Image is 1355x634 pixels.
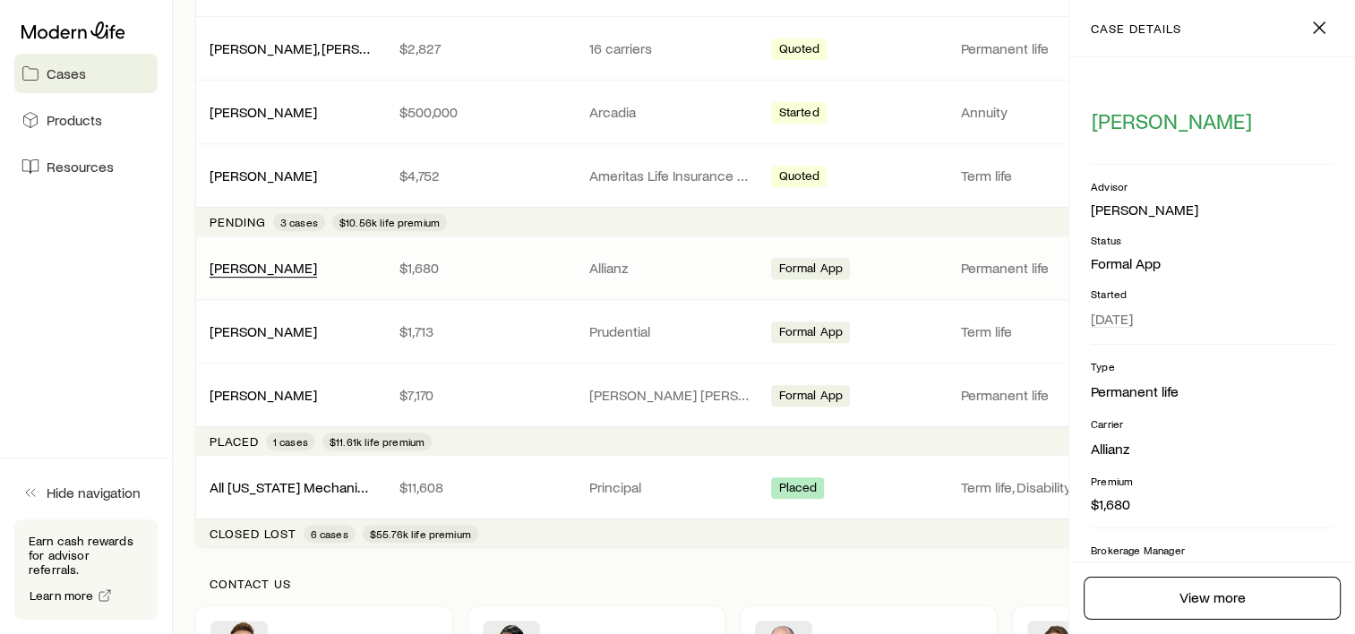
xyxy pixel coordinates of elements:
[1091,359,1334,373] p: Type
[1091,381,1334,402] li: Permanent life
[399,167,561,184] p: $4,752
[589,167,750,184] p: Ameritas Life Insurance Corp. (Ameritas)
[210,322,317,341] div: [PERSON_NAME]
[589,103,750,121] p: Arcadia
[339,215,440,229] span: $10.56k life premium
[399,259,561,277] p: $1,680
[210,103,317,122] div: [PERSON_NAME]
[961,322,1136,340] p: Term life
[1091,201,1198,219] div: [PERSON_NAME]
[14,100,158,140] a: Products
[1091,416,1334,431] p: Carrier
[1091,254,1334,272] p: Formal App
[210,259,317,278] div: [PERSON_NAME]
[311,527,348,541] span: 6 cases
[210,215,266,229] p: Pending
[370,527,471,541] span: $55.76k life premium
[778,480,817,499] span: Placed
[961,167,1136,184] p: Term life
[210,39,429,56] a: [PERSON_NAME], [PERSON_NAME]
[47,111,102,129] span: Products
[1091,179,1334,193] p: Advisor
[589,478,750,496] p: Principal
[330,434,425,449] span: $11.61k life premium
[210,322,317,339] a: [PERSON_NAME]
[14,147,158,186] a: Resources
[778,388,843,407] span: Formal App
[14,54,158,93] a: Cases
[47,484,141,501] span: Hide navigation
[1091,543,1334,557] p: Brokerage Manager
[778,105,819,124] span: Started
[1091,107,1253,135] button: [PERSON_NAME]
[778,324,843,343] span: Formal App
[47,158,114,176] span: Resources
[589,386,750,404] p: [PERSON_NAME] [PERSON_NAME]
[1084,577,1341,620] a: View more
[210,386,317,403] a: [PERSON_NAME]
[399,39,561,57] p: $2,827
[589,322,750,340] p: Prudential
[961,259,1136,277] p: Permanent life
[1091,287,1334,301] p: Started
[399,478,561,496] p: $11,608
[399,322,561,340] p: $1,713
[210,167,317,184] a: [PERSON_NAME]
[210,167,317,185] div: [PERSON_NAME]
[778,261,843,279] span: Formal App
[210,259,317,276] a: [PERSON_NAME]
[280,215,318,229] span: 3 cases
[210,478,371,497] div: All [US_STATE] Mechanical, LLC
[961,103,1136,121] p: Annuity
[961,386,1136,404] p: Permanent life
[30,589,94,602] span: Learn more
[399,386,561,404] p: $7,170
[1091,21,1181,36] p: case details
[210,527,296,541] p: Closed lost
[778,41,819,60] span: Quoted
[589,259,750,277] p: Allianz
[29,534,143,577] p: Earn cash rewards for advisor referrals.
[961,478,1136,496] p: Term life, Disability
[1092,108,1252,133] span: [PERSON_NAME]
[210,577,1319,591] p: Contact us
[1091,438,1334,459] li: Allianz
[589,39,750,57] p: 16 carriers
[47,64,86,82] span: Cases
[273,434,308,449] span: 1 cases
[210,478,403,495] a: All [US_STATE] Mechanical, LLC
[210,103,317,120] a: [PERSON_NAME]
[1091,310,1133,328] span: [DATE]
[961,39,1136,57] p: Permanent life
[210,386,317,405] div: [PERSON_NAME]
[14,519,158,620] div: Earn cash rewards for advisor referrals.Learn more
[399,103,561,121] p: $500,000
[1091,474,1334,488] p: Premium
[210,434,259,449] p: Placed
[210,39,371,58] div: [PERSON_NAME], [PERSON_NAME]
[1091,495,1334,513] p: $1,680
[14,473,158,512] button: Hide navigation
[1091,233,1334,247] p: Status
[778,168,819,187] span: Quoted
